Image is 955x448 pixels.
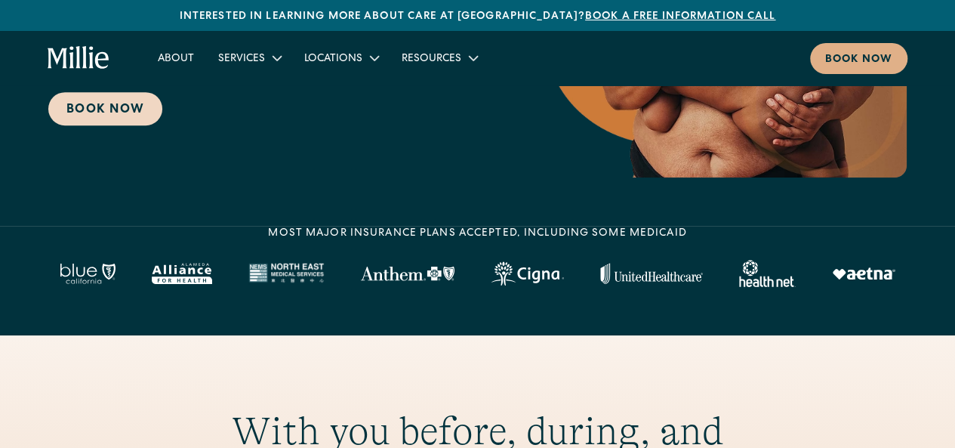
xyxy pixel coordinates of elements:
[402,51,461,67] div: Resources
[832,267,895,280] img: Aetna logo
[218,51,265,67] div: Services
[292,45,390,70] div: Locations
[152,263,211,284] img: Alameda Alliance logo
[206,45,292,70] div: Services
[304,51,362,67] div: Locations
[248,263,324,284] img: North East Medical Services logo
[360,266,454,281] img: Anthem Logo
[491,261,564,286] img: Cigna logo
[146,45,206,70] a: About
[600,263,703,284] img: United Healthcare logo
[825,52,892,68] div: Book now
[48,92,162,125] a: Book Now
[739,260,796,287] img: Healthnet logo
[585,11,775,22] a: Book a free information call
[48,46,109,70] a: home
[390,45,488,70] div: Resources
[810,43,907,74] a: Book now
[268,226,686,242] div: MOST MAJOR INSURANCE PLANS ACCEPTED, INCLUDING some MEDICAID
[60,263,116,284] img: Blue California logo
